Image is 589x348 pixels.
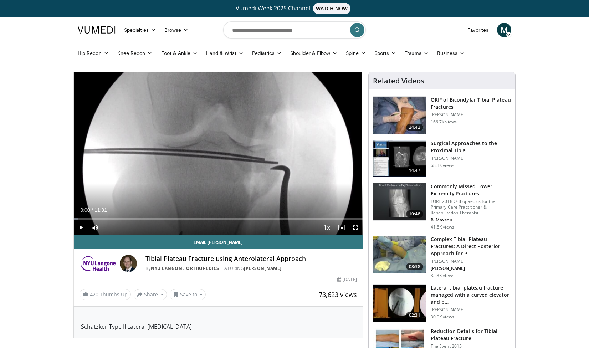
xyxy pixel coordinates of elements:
a: 24:42 ORIF of Bicondylar Tibial Plateau Fractures [PERSON_NAME] 166.7K views [373,96,511,134]
span: 24:42 [406,124,423,131]
span: WATCH NOW [313,3,351,14]
span: 0:00 [80,207,90,213]
a: Vumedi Week 2025 ChannelWATCH NOW [79,3,510,14]
h3: Surgical Approaches to the Proximal Tibia [431,140,511,154]
img: VuMedi Logo [78,26,116,34]
a: [PERSON_NAME] [244,265,282,271]
a: Email [PERSON_NAME] [74,235,363,249]
a: Trauma [400,46,433,60]
a: Hip Recon [73,46,113,60]
a: NYU Langone Orthopedics [151,265,219,271]
a: Knee Recon [113,46,157,60]
a: 420 Thumbs Up [80,289,131,300]
p: [PERSON_NAME] [431,112,511,118]
p: 68.1K views [431,163,454,168]
img: NYU Langone Orthopedics [80,255,117,272]
span: 420 [90,291,98,298]
img: Levy_Tib_Plat_100000366_3.jpg.150x105_q85_crop-smart_upscale.jpg [373,97,426,134]
p: [PERSON_NAME] [431,266,511,271]
a: Favorites [463,23,493,37]
p: 30.0K views [431,314,454,320]
a: 02:31 Lateral tibial plateau fracture managed with a curved elevator and b… [PERSON_NAME] 30.0K v... [373,284,511,322]
a: Foot & Ankle [157,46,202,60]
a: Business [433,46,469,60]
img: ssCKXnGZZaxxNNa35hMDoxOjBvO2OFFA_1.150x105_q85_crop-smart_upscale.jpg [373,285,426,322]
a: Hand & Wrist [202,46,248,60]
a: Shoulder & Elbow [286,46,342,60]
div: By FEATURING [145,265,357,272]
img: Avatar [120,255,137,272]
h4: Tibial Plateau Fracture using Anterolateral Approach [145,255,357,263]
span: 02:31 [406,312,423,319]
video-js: Video Player [74,72,363,235]
p: 41.8K views [431,224,454,230]
div: Progress Bar [74,217,363,220]
p: FORE 2018 Orthopaedics for the Primary Care Practitioner & Rehabilitation Therapist [431,199,511,216]
button: Mute [88,220,102,235]
a: M [497,23,511,37]
h3: Lateral tibial plateau fracture managed with a curved elevator and b… [431,284,511,306]
img: DA_UIUPltOAJ8wcH4xMDoxOjB1O8AjAz.150x105_q85_crop-smart_upscale.jpg [373,140,426,177]
img: a3c47f0e-2ae2-4b3a-bf8e-14343b886af9.150x105_q85_crop-smart_upscale.jpg [373,236,426,273]
img: 4aa379b6-386c-4fb5-93ee-de5617843a87.150x105_q85_crop-smart_upscale.jpg [373,183,426,220]
div: [DATE] [337,276,357,283]
a: Browse [160,23,193,37]
a: Sports [370,46,401,60]
h3: ORIF of Bicondylar Tibial Plateau Fractures [431,96,511,111]
p: 35.3K views [431,273,454,278]
h4: Related Videos [373,77,424,85]
h3: Reduction Details for Tibial Plateau Fracture [431,328,511,342]
p: [PERSON_NAME] [431,259,511,264]
p: [PERSON_NAME] [431,307,511,313]
a: 10:48 Commonly Missed Lower Extremity Fractures FORE 2018 Orthopaedics for the Primary Care Pract... [373,183,511,230]
input: Search topics, interventions [223,21,366,39]
p: B. Maxson [431,217,511,223]
button: Share [134,289,167,300]
a: Specialties [120,23,160,37]
span: 08:38 [406,263,423,270]
span: 14:47 [406,167,423,174]
button: Save to [170,289,206,300]
button: Play [74,220,88,235]
a: Pediatrics [248,46,286,60]
span: 10:48 [406,210,423,217]
button: Enable picture-in-picture mode [334,220,348,235]
a: 08:38 Complex Tibial Plateau Fractures: A Direct Posterior Approach for Pl… [PERSON_NAME] [PERSON... [373,236,511,278]
span: 11:31 [94,207,107,213]
p: 166.7K views [431,119,457,125]
p: [PERSON_NAME] [431,155,511,161]
span: / [92,207,93,213]
span: 73,623 views [319,290,357,299]
h3: Commonly Missed Lower Extremity Fractures [431,183,511,197]
a: Spine [342,46,370,60]
div: Schatzker Type II Lateral [MEDICAL_DATA] [81,314,355,331]
a: 14:47 Surgical Approaches to the Proximal Tibia [PERSON_NAME] 68.1K views [373,140,511,178]
button: Playback Rate [320,220,334,235]
button: Fullscreen [348,220,363,235]
h3: Complex Tibial Plateau Fractures: A Direct Posterior Approach for Pl… [431,236,511,257]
